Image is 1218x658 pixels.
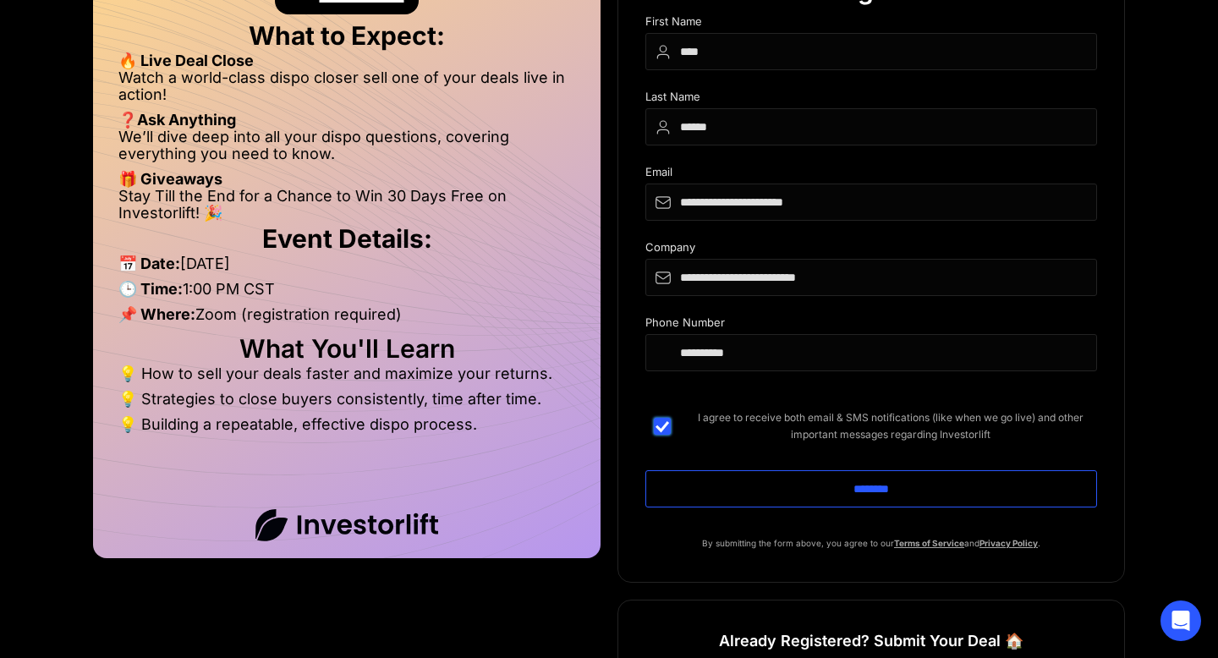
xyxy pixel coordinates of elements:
li: 💡 How to sell your deals faster and maximize your returns. [118,365,575,391]
span: I agree to receive both email & SMS notifications (like when we go live) and other important mess... [684,409,1097,443]
li: Watch a world-class dispo closer sell one of your deals live in action! [118,69,575,112]
div: Email [645,166,1097,184]
strong: 🔥 Live Deal Close [118,52,254,69]
a: Privacy Policy [979,538,1038,548]
strong: Event Details: [262,223,432,254]
h1: Already Registered? Submit Your Deal 🏠 [719,626,1023,656]
strong: 📌 Where: [118,305,195,323]
h2: What You'll Learn [118,340,575,357]
li: We’ll dive deep into all your dispo questions, covering everything you need to know. [118,129,575,171]
strong: What to Expect: [249,20,445,51]
div: Last Name [645,90,1097,108]
form: DIspo Day Main Form [645,15,1097,535]
p: By submitting the form above, you agree to our and . [645,535,1097,551]
li: 💡 Strategies to close buyers consistently, time after time. [118,391,575,416]
li: Zoom (registration required) [118,306,575,332]
li: 1:00 PM CST [118,281,575,306]
strong: ❓Ask Anything [118,111,236,129]
strong: 🎁 Giveaways [118,170,222,188]
div: First Name [645,15,1097,33]
li: Stay Till the End for a Chance to Win 30 Days Free on Investorlift! 🎉 [118,188,575,222]
div: Phone Number [645,316,1097,334]
strong: 🕒 Time: [118,280,183,298]
div: Company [645,241,1097,259]
div: Open Intercom Messenger [1160,600,1201,641]
strong: 📅 Date: [118,255,180,272]
a: Terms of Service [894,538,964,548]
li: 💡 Building a repeatable, effective dispo process. [118,416,575,433]
li: [DATE] [118,255,575,281]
